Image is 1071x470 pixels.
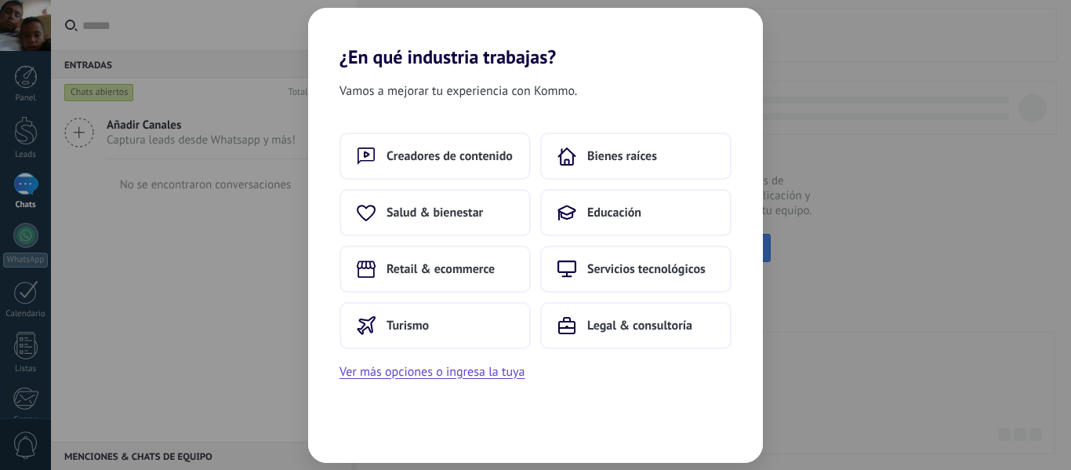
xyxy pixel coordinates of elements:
span: Educación [587,205,641,220]
span: Legal & consultoría [587,318,692,333]
button: Salud & bienestar [339,189,531,236]
button: Legal & consultoría [540,302,732,349]
span: Servicios tecnológicos [587,261,706,277]
button: Ver más opciones o ingresa la tuya [339,362,525,382]
span: Creadores de contenido [387,148,513,164]
button: Creadores de contenido [339,133,531,180]
span: Salud & bienestar [387,205,483,220]
button: Retail & ecommerce [339,246,531,293]
button: Turismo [339,302,531,349]
span: Turismo [387,318,429,333]
span: Bienes raíces [587,148,657,164]
button: Bienes raíces [540,133,732,180]
button: Educación [540,189,732,236]
span: Retail & ecommerce [387,261,495,277]
h2: ¿En qué industria trabajas? [308,8,763,68]
button: Servicios tecnológicos [540,246,732,293]
span: Vamos a mejorar tu experiencia con Kommo. [339,81,577,101]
